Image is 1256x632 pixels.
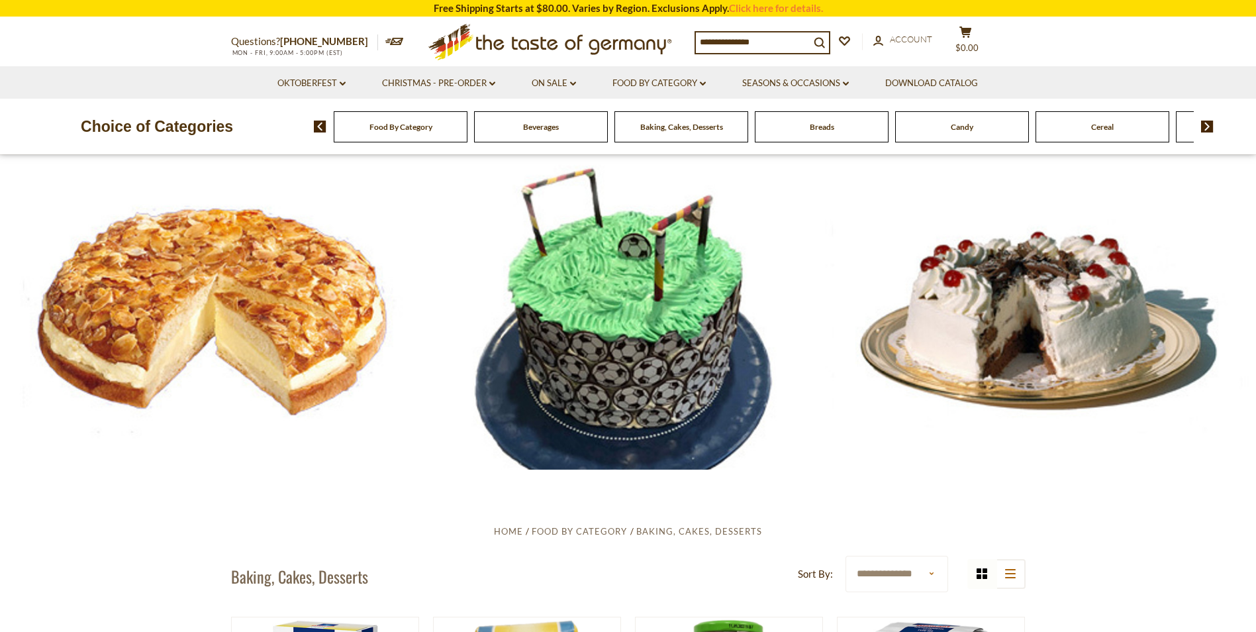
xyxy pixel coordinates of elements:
[532,76,576,91] a: On Sale
[612,76,706,91] a: Food By Category
[798,566,833,582] label: Sort By:
[742,76,849,91] a: Seasons & Occasions
[946,26,986,59] button: $0.00
[810,122,834,132] a: Breads
[314,121,326,132] img: previous arrow
[885,76,978,91] a: Download Catalog
[532,526,627,537] a: Food By Category
[231,49,344,56] span: MON - FRI, 9:00AM - 5:00PM (EST)
[231,33,378,50] p: Questions?
[494,526,523,537] a: Home
[1091,122,1114,132] a: Cereal
[873,32,932,47] a: Account
[951,122,973,132] a: Candy
[277,76,346,91] a: Oktoberfest
[369,122,432,132] a: Food By Category
[231,566,368,586] h1: Baking, Cakes, Desserts
[729,2,823,14] a: Click here for details.
[382,76,495,91] a: Christmas - PRE-ORDER
[890,34,932,44] span: Account
[640,122,723,132] a: Baking, Cakes, Desserts
[523,122,559,132] a: Beverages
[955,42,979,53] span: $0.00
[1201,121,1214,132] img: next arrow
[280,35,368,47] a: [PHONE_NUMBER]
[636,526,762,537] a: Baking, Cakes, Desserts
